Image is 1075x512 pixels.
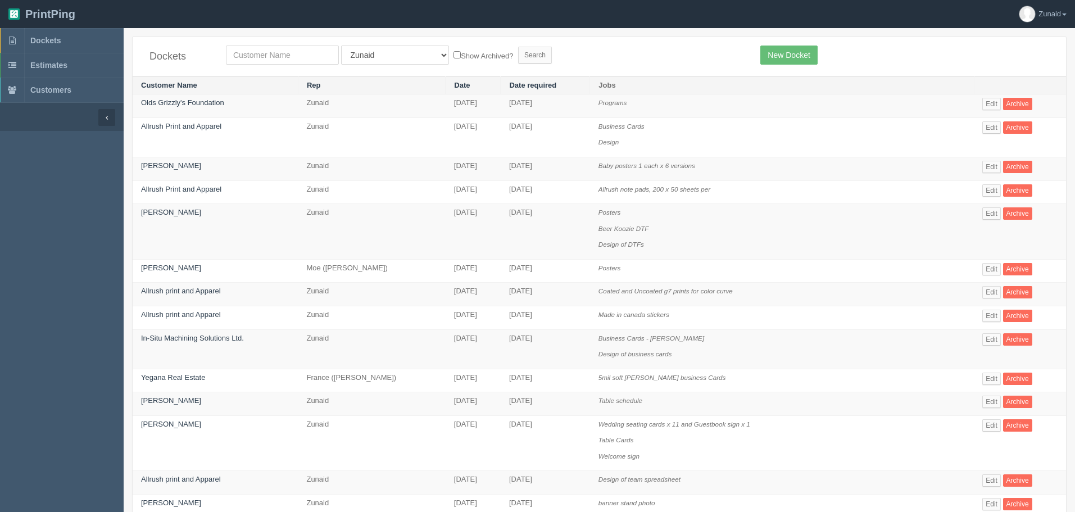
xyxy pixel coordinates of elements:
td: [DATE] [446,157,501,181]
a: Archive [1003,263,1032,275]
a: Edit [982,310,1001,322]
a: Archive [1003,333,1032,346]
span: Estimates [30,61,67,70]
a: Edit [982,207,1001,220]
a: Edit [982,286,1001,298]
td: [DATE] [446,204,501,260]
input: Customer Name [226,46,339,65]
a: Archive [1003,310,1032,322]
i: Beer Koozie DTF [598,225,649,232]
a: Archive [1003,474,1032,487]
a: Allrush print and Apparel [141,475,221,483]
td: Zunaid [298,471,445,495]
td: [DATE] [446,259,501,283]
i: Design of DTFs [598,241,644,248]
td: [DATE] [501,204,590,260]
i: Wedding seating cards x 11 and Guestbook sign x 1 [598,420,750,428]
a: Edit [982,498,1001,510]
a: Olds Grizzly's Foundation [141,98,224,107]
td: Moe ([PERSON_NAME]) [298,259,445,283]
a: Archive [1003,184,1032,197]
h4: Dockets [149,51,209,62]
td: [DATE] [446,180,501,204]
a: Edit [982,396,1001,408]
i: Table Cards [598,436,634,443]
a: Archive [1003,98,1032,110]
td: [DATE] [501,180,590,204]
a: In-Situ Machining Solutions Ltd. [141,334,244,342]
th: Jobs [590,76,974,94]
i: Programs [598,99,627,106]
td: France ([PERSON_NAME]) [298,369,445,392]
i: Welcome sign [598,452,639,460]
td: [DATE] [446,94,501,118]
td: [DATE] [501,392,590,416]
a: Archive [1003,419,1032,432]
i: Design of business cards [598,350,672,357]
i: 5mil soft [PERSON_NAME] business Cards [598,374,726,381]
a: Archive [1003,498,1032,510]
td: [DATE] [501,94,590,118]
i: Design [598,138,619,146]
td: [DATE] [446,117,501,157]
td: Zunaid [298,204,445,260]
td: [DATE] [501,369,590,392]
img: avatar_default-7531ab5dedf162e01f1e0bb0964e6a185e93c5c22dfe317fb01d7f8cd2b1632c.jpg [1019,6,1035,22]
a: Archive [1003,373,1032,385]
a: Edit [982,121,1001,134]
a: Edit [982,419,1001,432]
a: Archive [1003,286,1032,298]
td: [DATE] [501,415,590,471]
i: Allrush note pads, 200 x 50 sheets per [598,185,710,193]
a: [PERSON_NAME] [141,264,201,272]
td: [DATE] [446,306,501,329]
td: Zunaid [298,94,445,118]
td: [DATE] [446,471,501,495]
td: [DATE] [446,369,501,392]
a: Archive [1003,121,1032,134]
i: Table schedule [598,397,642,404]
a: Allrush print and Apparel [141,287,221,295]
td: [DATE] [446,415,501,471]
td: [DATE] [501,117,590,157]
td: Zunaid [298,117,445,157]
i: Coated and Uncoated g7 prints for color curve [598,287,733,294]
a: Archive [1003,161,1032,173]
i: Business Cards [598,123,645,130]
input: Search [518,47,552,64]
a: Edit [982,474,1001,487]
a: Date required [509,81,556,89]
td: [DATE] [501,471,590,495]
a: [PERSON_NAME] [141,161,201,170]
a: Allrush print and Apparel [141,310,221,319]
td: Zunaid [298,329,445,369]
i: Posters [598,209,621,216]
td: [DATE] [501,259,590,283]
a: Customer Name [141,81,197,89]
td: Zunaid [298,283,445,306]
a: Rep [307,81,321,89]
td: [DATE] [446,329,501,369]
a: [PERSON_NAME] [141,499,201,507]
a: [PERSON_NAME] [141,208,201,216]
td: Zunaid [298,180,445,204]
a: Edit [982,161,1001,173]
i: Baby posters 1 each x 6 versions [598,162,695,169]
td: Zunaid [298,157,445,181]
td: [DATE] [501,329,590,369]
i: Made in canada stickers [598,311,669,318]
td: Zunaid [298,415,445,471]
a: Archive [1003,207,1032,220]
i: Design of team spreadsheet [598,475,681,483]
a: [PERSON_NAME] [141,396,201,405]
i: Posters [598,264,621,271]
a: [PERSON_NAME] [141,420,201,428]
td: [DATE] [501,157,590,181]
a: Archive [1003,396,1032,408]
a: Allrush Print and Apparel [141,122,221,130]
a: Edit [982,184,1001,197]
td: Zunaid [298,392,445,416]
input: Show Archived? [453,51,461,58]
a: Edit [982,263,1001,275]
a: New Docket [760,46,817,65]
